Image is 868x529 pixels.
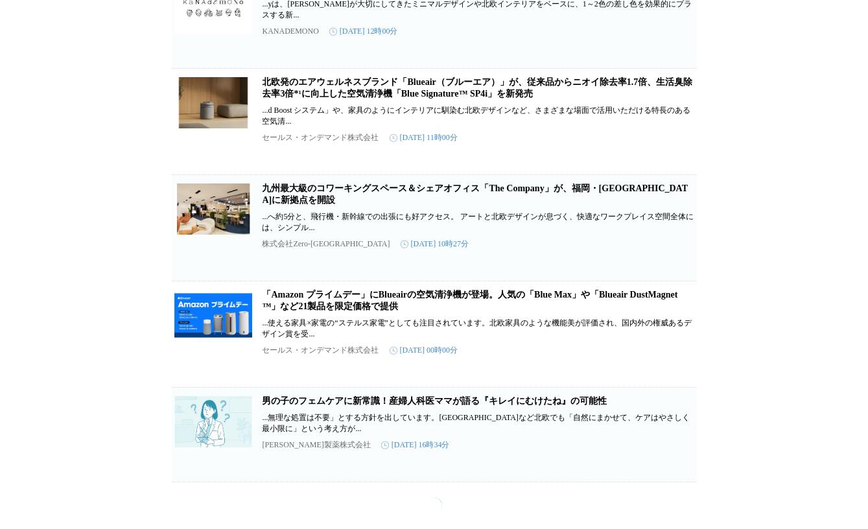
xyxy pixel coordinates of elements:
p: [PERSON_NAME]製薬株式会社 [263,440,371,451]
img: 男の子のフェムケアに新常識！産婦人科医ママが語る『キレイにむけたね』の可能性 [174,395,252,447]
a: 北欧発のエアウェルネスブランド「Blueair（ブルーエア）」が、従来品からニオイ除去率1.7倍、生活臭除去率3倍*¹に向上した空気清浄機「Blue Signature™ SP4i」を新発売 [263,77,693,99]
p: セールス・オンデマンド株式会社 [263,345,379,356]
p: ...へ約5分と、飛行機・新幹線での出張にも好アクセス。 アートと北欧デザインが息づく、快適なワークプレイス空間全体には、シンプル... [263,211,694,233]
p: ...d Boost システム」や、家具のようにインテリアに馴染む北欧デザインなど、さまざまな場面で活用いただける特長のある空気清... [263,105,694,127]
a: 男の子のフェムケアに新常識！産婦人科医ママが語る『キレイにむけたね』の可能性 [263,396,607,406]
time: [DATE] 11時00分 [390,132,458,143]
time: [DATE] 00時00分 [390,345,458,356]
p: ...無理な処置は不要」とする方針を出しています。[GEOGRAPHIC_DATA]など北欧でも「自然にまかせて、ケアはやさしく最小限に」という考え方が... [263,412,694,434]
a: 「Amazon プライムデー」にBlueairの空気清浄機が登場。人気の「Blue Max」や「Blueair DustMagnet™」など21製品を限定価格で提供 [263,290,678,311]
time: [DATE] 10時27分 [401,239,469,250]
p: ...使える家具×家電の“ステルス家電”としても注目されています。北欧家具のような機能美が評価され、国内外の権威あるデザイン賞を受... [263,318,694,340]
img: 九州最大級のコワーキングスペース＆シェアオフィス「The Company」が、福岡・天神西通りに新拠点を開設 [174,183,252,235]
img: 北欧発のエアウェルネスブランド「Blueair（ブルーエア）」が、従来品からニオイ除去率1.7倍、生活臭除去率3倍*¹に向上した空気清浄機「Blue Signature™ SP4i」を新発売 [174,76,252,128]
p: KANADEMONO [263,27,319,36]
time: [DATE] 12時00分 [329,26,398,37]
p: セールス・オンデマンド株式会社 [263,132,379,143]
a: 九州最大級のコワーキングスペース＆シェアオフィス「The Company」が、福岡・[GEOGRAPHIC_DATA]に新拠点を開設 [263,183,688,205]
time: [DATE] 16時34分 [381,440,450,451]
p: 株式会社Zero-[GEOGRAPHIC_DATA] [263,239,390,250]
img: 「Amazon プライムデー」にBlueairの空気清浄機が登場。人気の「Blue Max」や「Blueair DustMagnet™」など21製品を限定価格で提供 [174,289,252,341]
